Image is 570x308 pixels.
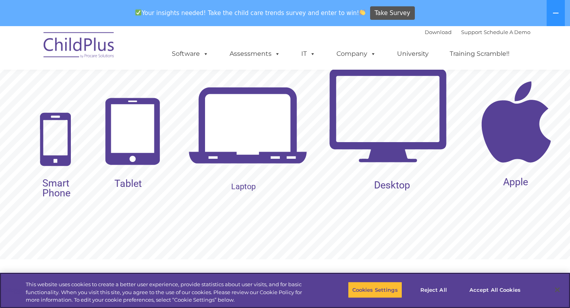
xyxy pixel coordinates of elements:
rs-layer: Desktop [374,180,410,190]
span: Last name [239,46,264,52]
rs-layer: Laptop [231,182,256,192]
rs-layer: Apple [503,176,528,188]
span: Your insights needed! Take the child care trends survey and enter to win! [132,5,369,21]
a: Company [329,46,384,62]
button: Reject All [409,281,458,298]
a: Assessments [222,46,288,62]
button: Cookies Settings [348,281,402,298]
button: Close [549,281,566,298]
div: This website uses cookies to create a better user experience, provide statistics about user visit... [26,281,313,304]
a: IT [293,46,323,62]
rs-layer: Smart Phone [42,178,70,198]
a: Software [164,46,217,62]
button: Accept All Cookies [465,281,525,298]
a: Training Scramble!! [442,46,517,62]
img: ChildPlus by Procare Solutions [40,27,119,66]
a: Schedule A Demo [484,29,530,35]
span: Phone number [239,78,273,84]
img: 👏 [359,10,365,15]
a: Take Survey [370,6,415,20]
rs-layer: Tablet [114,179,142,188]
a: University [389,46,437,62]
font: | [425,29,530,35]
span: Take Survey [374,6,410,20]
img: ✅ [135,10,141,15]
a: Support [461,29,482,35]
a: Download [425,29,452,35]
